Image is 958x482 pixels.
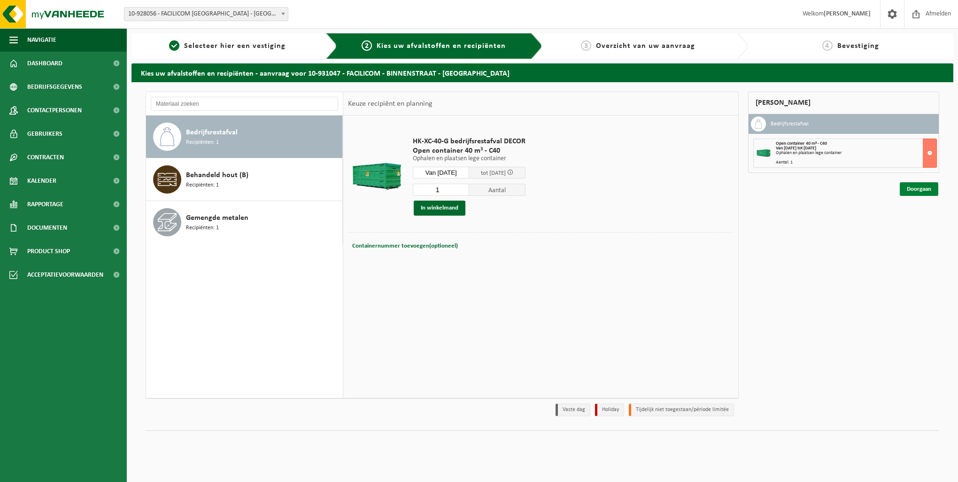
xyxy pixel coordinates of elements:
span: Gemengde metalen [186,212,248,224]
div: [PERSON_NAME] [748,92,940,114]
span: 2 [362,40,372,51]
input: Selecteer datum [413,167,469,179]
span: Gebruikers [27,122,62,146]
span: Behandeld hout (B) [186,170,248,181]
span: Open container 40 m³ - C40 [776,141,827,146]
h2: Kies uw afvalstoffen en recipiënten - aanvraag voor 10-931047 - FACILICOM - BINNENSTRAAT - [GEOGR... [131,63,953,82]
span: Recipiënten: 1 [186,224,219,233]
div: Aantal: 1 [776,160,937,165]
span: tot [DATE] [481,170,506,176]
input: Materiaal zoeken [151,97,338,111]
span: Rapportage [27,193,63,216]
span: HK-XC-40-G bedrijfsrestafval DECOR [413,137,525,146]
span: Aantal [469,184,525,196]
li: Holiday [595,404,624,416]
h3: Bedrijfsrestafval [771,117,809,132]
span: Acceptatievoorwaarden [27,263,103,287]
span: Contracten [27,146,64,169]
button: Behandeld hout (B) Recipiënten: 1 [146,158,343,201]
strong: Van [DATE] tot [DATE] [776,146,816,151]
span: Navigatie [27,28,56,52]
span: 10-928056 - FACILICOM NV - ANTWERPEN [124,7,288,21]
div: Ophalen en plaatsen lege container [776,151,937,155]
button: In winkelmand [414,201,465,216]
span: Selecteer hier een vestiging [184,42,286,50]
a: 1Selecteer hier een vestiging [136,40,318,52]
span: 1 [169,40,179,51]
div: Keuze recipiënt en planning [343,92,437,116]
span: Kalender [27,169,56,193]
span: Open container 40 m³ - C40 [413,146,525,155]
span: 3 [581,40,591,51]
span: Dashboard [27,52,62,75]
a: Doorgaan [900,182,938,196]
span: Documenten [27,216,67,240]
span: Recipiënten: 1 [186,138,219,147]
span: Product Shop [27,240,70,263]
span: Containernummer toevoegen(optioneel) [352,243,458,249]
span: Kies uw afvalstoffen en recipiënten [377,42,506,50]
span: Bedrijfsrestafval [186,127,238,138]
button: Bedrijfsrestafval Recipiënten: 1 [146,116,343,158]
li: Tijdelijk niet toegestaan/période limitée [629,404,734,416]
span: Contactpersonen [27,99,82,122]
strong: [PERSON_NAME] [824,10,871,17]
button: Containernummer toevoegen(optioneel) [351,240,459,253]
p: Ophalen en plaatsen lege container [413,155,525,162]
li: Vaste dag [556,404,590,416]
span: Overzicht van uw aanvraag [596,42,695,50]
button: Gemengde metalen Recipiënten: 1 [146,201,343,243]
span: Bevestiging [837,42,879,50]
span: Bedrijfsgegevens [27,75,82,99]
span: 10-928056 - FACILICOM NV - ANTWERPEN [124,8,288,21]
span: Recipiënten: 1 [186,181,219,190]
span: 4 [822,40,833,51]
